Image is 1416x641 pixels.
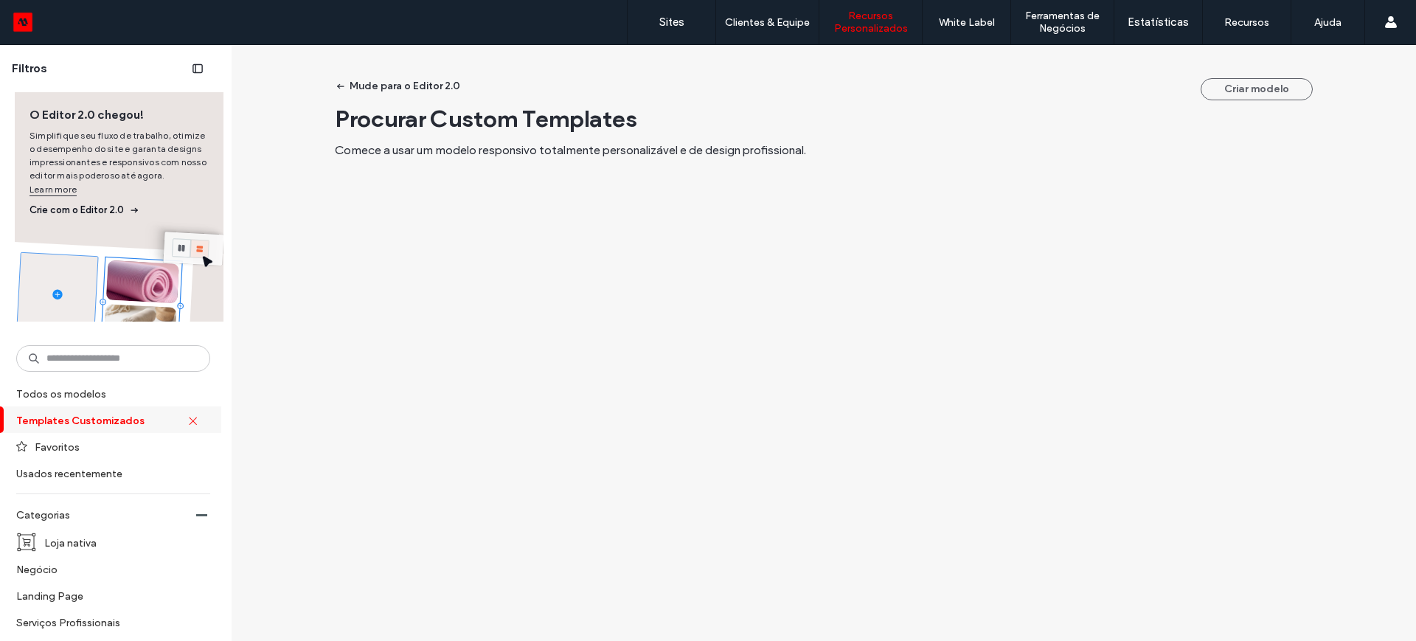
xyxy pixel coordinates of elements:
[1128,15,1189,29] label: Estatísticas
[35,434,198,460] label: Favoritos
[16,381,207,406] label: Todos os modelos
[335,104,637,133] span: Procurar Custom Templates
[939,16,995,29] label: White Label
[819,10,922,35] label: Recursos Personalizados
[335,143,806,157] span: Comece a usar um modelo responsivo totalmente personalizável e de design profissional.
[29,107,209,123] span: O Editor 2.0 chegou!
[29,182,77,197] a: Learn more
[725,16,810,29] label: Clientes & Equipe
[1011,10,1114,35] label: Ferramentas de Negócios
[29,129,209,197] span: Simplifique seu fluxo de trabalho, otimize o desempenho do site e garanta designs impressionantes...
[1201,78,1313,100] button: Criar modelo
[16,460,198,486] label: Usados recentemente
[16,556,198,582] label: Negócio
[323,75,473,98] button: Mude para o Editor 2.0
[12,60,47,77] span: Filtros
[16,532,37,552] img: i_cart_boxed
[29,203,209,218] span: Crie com o Editor 2.0
[16,609,198,635] label: Serviços Profissionais
[44,530,198,555] label: Loja nativa
[16,583,198,609] label: Landing Page
[1224,16,1269,29] label: Recursos
[16,407,187,433] label: Templates Customizados
[16,502,196,529] label: Categorias
[1314,16,1342,29] label: Ajuda
[659,15,684,29] label: Sites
